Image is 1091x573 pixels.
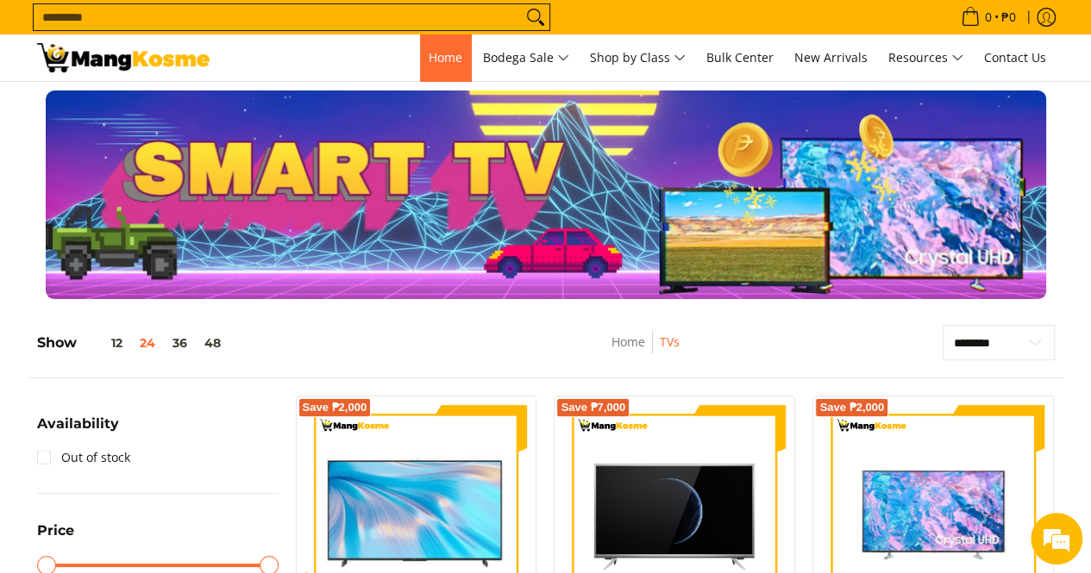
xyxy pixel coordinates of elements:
[196,336,229,350] button: 48
[982,11,994,23] span: 0
[888,47,963,69] span: Resources
[90,97,290,119] div: Chat with us now
[561,402,625,413] span: Save ₱7,000
[794,49,868,65] span: New Arrivals
[37,524,74,551] summary: Open
[37,417,119,444] summary: Open
[999,11,1019,23] span: ₱0
[37,417,119,431] span: Availability
[590,47,686,69] span: Shop by Class
[420,34,471,81] a: Home
[474,34,578,81] a: Bodega Sale
[956,8,1021,27] span: •
[786,34,876,81] a: New Arrivals
[303,402,367,413] span: Save ₱2,000
[37,334,229,352] h5: Show
[37,43,210,72] img: TVs - Premium Television Brands l Mang Kosme
[429,49,462,65] span: Home
[522,4,549,30] button: Search
[131,336,164,350] button: 24
[660,333,680,350] a: TVs
[517,332,774,371] nav: Breadcrumbs
[100,175,238,349] span: We're online!
[698,34,782,81] a: Bulk Center
[984,49,1046,65] span: Contact Us
[283,9,324,50] div: Minimize live chat window
[9,386,329,446] textarea: Type your message and hit 'Enter'
[77,336,131,350] button: 12
[581,34,694,81] a: Shop by Class
[706,49,774,65] span: Bulk Center
[227,34,1055,81] nav: Main Menu
[37,524,74,538] span: Price
[880,34,972,81] a: Resources
[37,444,130,471] a: Out of stock
[611,333,645,350] a: Home
[164,336,196,350] button: 36
[483,47,569,69] span: Bodega Sale
[819,402,884,413] span: Save ₱2,000
[975,34,1055,81] a: Contact Us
